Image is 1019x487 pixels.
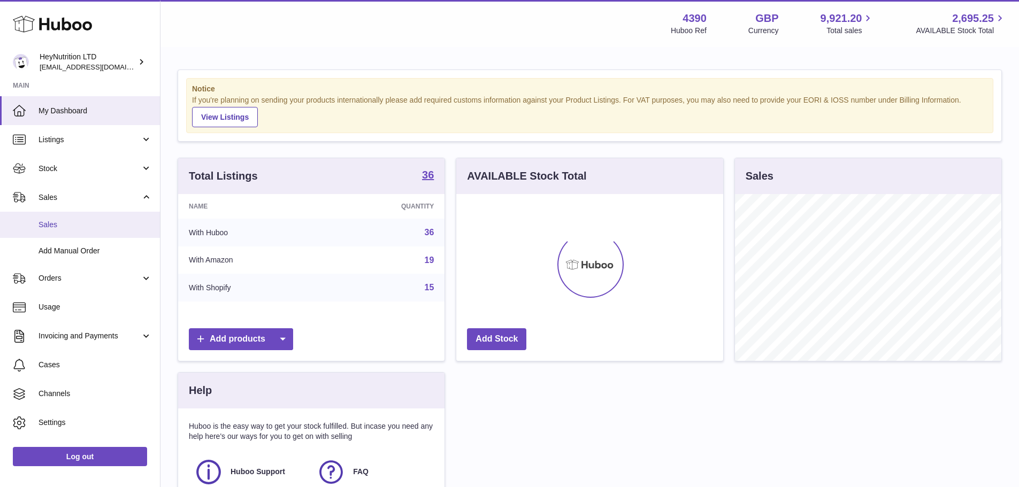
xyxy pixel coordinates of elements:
[39,135,141,145] span: Listings
[39,302,152,312] span: Usage
[194,458,306,486] a: Huboo Support
[467,169,586,183] h3: AVAILABLE Stock Total
[317,458,428,486] a: FAQ
[189,169,258,183] h3: Total Listings
[425,283,434,292] a: 15
[746,169,773,183] h3: Sales
[467,328,526,350] a: Add Stock
[192,95,987,127] div: If you're planning on sending your products internationally please add required customs informati...
[39,273,141,283] span: Orders
[178,246,324,274] td: With Amazon
[39,360,152,370] span: Cases
[425,256,434,265] a: 19
[13,447,147,466] a: Log out
[192,84,987,94] strong: Notice
[40,52,136,72] div: HeyNutrition LTD
[39,331,141,341] span: Invoicing and Payments
[192,107,258,127] a: View Listings
[671,26,707,36] div: Huboo Ref
[189,383,212,398] h3: Help
[189,421,434,442] p: Huboo is the easy way to get your stock fulfilled. But incase you need any help here's our ways f...
[422,169,434,182] a: 36
[952,11,994,26] span: 2,695.25
[39,389,152,399] span: Channels
[916,26,1006,36] span: AVAILABLE Stock Total
[425,228,434,237] a: 36
[755,11,778,26] strong: GBP
[916,11,1006,36] a: 2,695.25 AVAILABLE Stock Total
[178,274,324,302] td: With Shopify
[821,11,875,36] a: 9,921.20 Total sales
[189,328,293,350] a: Add products
[178,194,324,219] th: Name
[422,169,434,180] strong: 36
[13,54,29,70] img: internalAdmin-4390@internal.huboo.com
[39,246,152,256] span: Add Manual Order
[39,418,152,428] span: Settings
[231,467,285,477] span: Huboo Support
[178,219,324,246] td: With Huboo
[683,11,707,26] strong: 4390
[40,63,157,71] span: [EMAIL_ADDRESS][DOMAIN_NAME]
[821,11,862,26] span: 9,921.20
[39,192,141,203] span: Sales
[826,26,874,36] span: Total sales
[748,26,779,36] div: Currency
[39,106,152,116] span: My Dashboard
[39,164,141,174] span: Stock
[353,467,369,477] span: FAQ
[324,194,445,219] th: Quantity
[39,220,152,230] span: Sales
